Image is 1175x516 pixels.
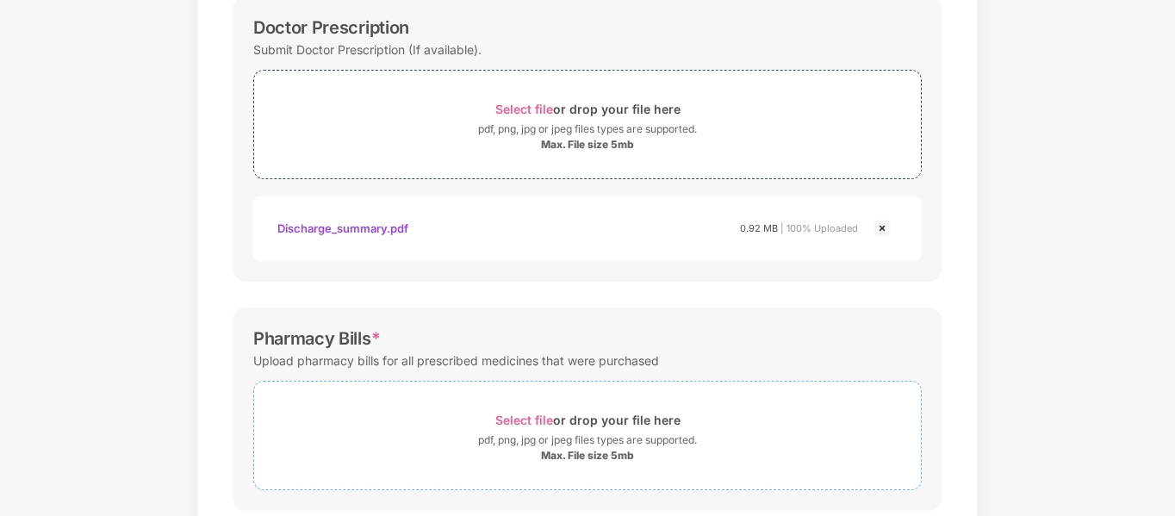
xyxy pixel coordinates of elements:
[253,17,409,38] div: Doctor Prescription
[253,328,380,349] div: Pharmacy Bills
[478,121,697,138] div: pdf, png, jpg or jpeg files types are supported.
[495,97,681,121] div: or drop your file here
[740,222,778,234] span: 0.92 MB
[495,408,681,432] div: or drop your file here
[277,214,408,243] div: Discharge_summary.pdf
[541,138,634,152] div: Max. File size 5mb
[495,102,553,116] span: Select file
[253,38,482,61] div: Submit Doctor Prescription (If available).
[254,395,921,476] span: Select fileor drop your file herepdf, png, jpg or jpeg files types are supported.Max. File size 5mb
[872,218,892,239] img: svg+xml;base64,PHN2ZyBpZD0iQ3Jvc3MtMjR4MjQiIHhtbG5zPSJodHRwOi8vd3d3LnczLm9yZy8yMDAwL3N2ZyIgd2lkdG...
[780,222,858,234] span: | 100% Uploaded
[495,413,553,427] span: Select file
[254,84,921,165] span: Select fileor drop your file herepdf, png, jpg or jpeg files types are supported.Max. File size 5mb
[541,449,634,463] div: Max. File size 5mb
[253,349,659,372] div: Upload pharmacy bills for all prescribed medicines that were purchased
[478,432,697,449] div: pdf, png, jpg or jpeg files types are supported.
